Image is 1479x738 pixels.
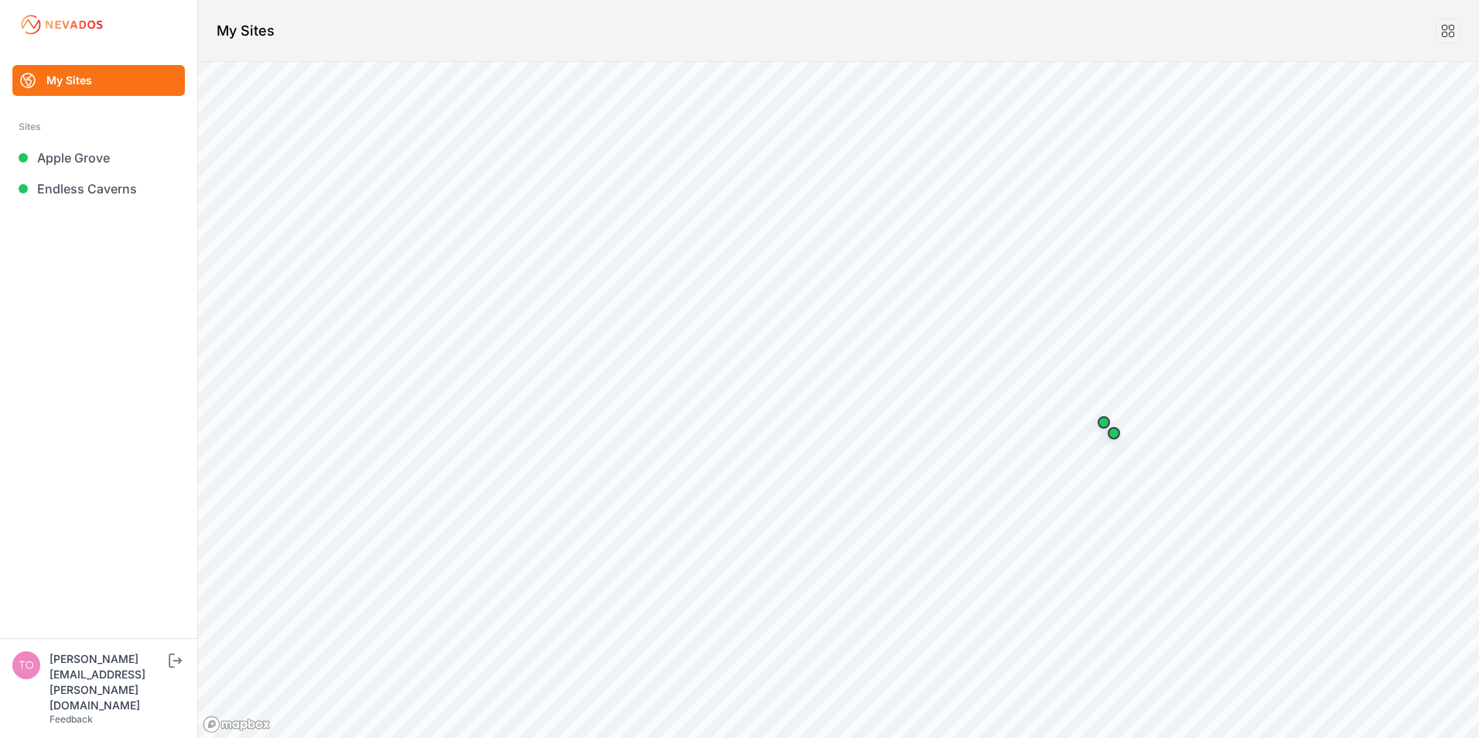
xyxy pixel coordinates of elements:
[12,173,185,204] a: Endless Caverns
[203,716,271,733] a: Mapbox logo
[50,651,166,713] div: [PERSON_NAME][EMAIL_ADDRESS][PERSON_NAME][DOMAIN_NAME]
[19,12,105,37] img: Nevados
[19,118,179,136] div: Sites
[12,651,40,679] img: tomasz.barcz@energix-group.com
[217,20,275,42] h1: My Sites
[12,142,185,173] a: Apple Grove
[50,713,93,725] a: Feedback
[1088,407,1119,438] div: Map marker
[198,62,1479,738] canvas: Map
[12,65,185,96] a: My Sites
